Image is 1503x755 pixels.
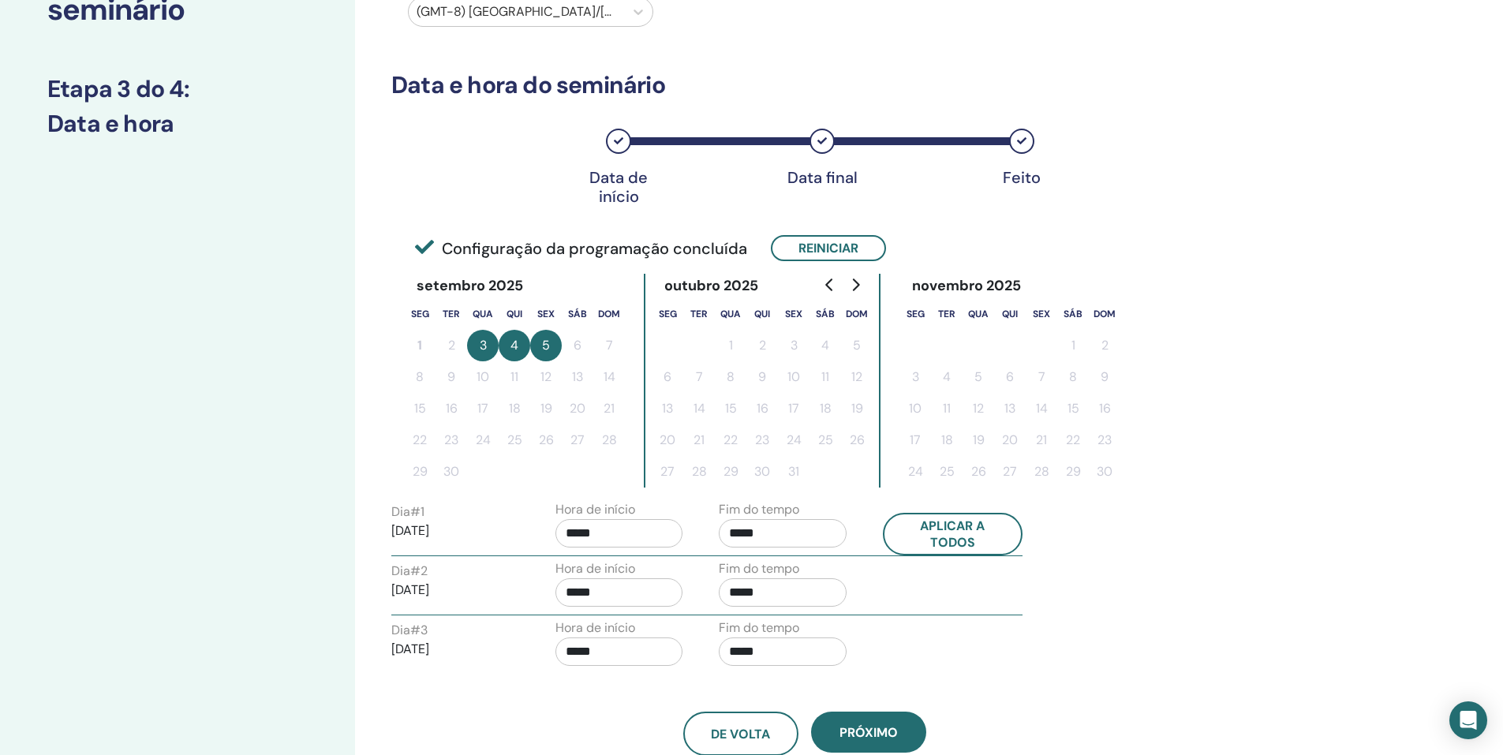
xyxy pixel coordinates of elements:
label: Hora de início [555,500,635,519]
button: 15 [1057,393,1089,424]
th: segunda-feira [404,298,436,330]
button: 29 [715,456,746,488]
button: 8 [715,361,746,393]
div: Data final [783,168,862,187]
div: Open Intercom Messenger [1449,701,1487,739]
p: [DATE] [391,640,519,659]
button: 14 [1026,393,1057,424]
div: setembro 2025 [404,274,537,298]
button: 13 [562,361,593,393]
button: 27 [562,424,593,456]
button: 22 [404,424,436,456]
button: Reiniciar [771,235,886,261]
button: 20 [652,424,683,456]
span: Próximo [839,724,898,741]
button: 19 [963,424,994,456]
button: 24 [467,424,499,456]
button: 5 [963,361,994,393]
th: sábado [562,298,593,330]
h3: Data e hora [47,110,308,138]
button: Go to previous month [817,269,843,301]
button: 12 [530,361,562,393]
button: 9 [746,361,778,393]
button: 23 [436,424,467,456]
button: 6 [562,330,593,361]
button: 11 [931,393,963,424]
button: 24 [778,424,809,456]
button: 11 [809,361,841,393]
label: Hora de início [555,619,635,637]
p: [DATE] [391,521,519,540]
th: sábado [1057,298,1089,330]
div: outubro 2025 [652,274,772,298]
button: 25 [931,456,963,488]
button: 7 [593,330,625,361]
button: 18 [499,393,530,424]
button: 30 [436,456,467,488]
label: Fim do tempo [719,500,799,519]
button: 27 [652,456,683,488]
th: terça-feira [683,298,715,330]
button: 21 [683,424,715,456]
button: 21 [593,393,625,424]
p: [DATE] [391,581,519,600]
button: 8 [1057,361,1089,393]
button: 15 [715,393,746,424]
th: quinta-feira [746,298,778,330]
button: 17 [899,424,931,456]
button: 5 [841,330,873,361]
button: 30 [746,456,778,488]
label: Fim do tempo [719,619,799,637]
button: 11 [499,361,530,393]
button: 23 [1089,424,1120,456]
button: 17 [467,393,499,424]
th: domingo [1089,298,1120,330]
th: segunda-feira [652,298,683,330]
th: domingo [841,298,873,330]
button: 13 [652,393,683,424]
th: quarta-feira [715,298,746,330]
button: 21 [1026,424,1057,456]
button: 18 [931,424,963,456]
th: terça-feira [931,298,963,330]
button: 18 [809,393,841,424]
label: Dia # 2 [391,562,428,581]
button: 14 [683,393,715,424]
button: 3 [778,330,809,361]
button: 16 [436,393,467,424]
button: 16 [746,393,778,424]
button: 23 [746,424,778,456]
label: Dia # 1 [391,503,424,521]
button: 3 [899,361,931,393]
button: 9 [1089,361,1120,393]
th: sexta-feira [1026,298,1057,330]
button: 26 [841,424,873,456]
button: 15 [404,393,436,424]
button: 20 [994,424,1026,456]
button: 12 [963,393,994,424]
th: segunda-feira [899,298,931,330]
label: Dia # 3 [391,621,428,640]
button: 12 [841,361,873,393]
button: 22 [1057,424,1089,456]
h3: Data e hora do seminário [391,71,1218,99]
th: terça-feira [436,298,467,330]
button: 25 [809,424,841,456]
button: 5 [530,330,562,361]
button: 6 [994,361,1026,393]
button: 6 [652,361,683,393]
button: 22 [715,424,746,456]
div: novembro 2025 [899,274,1034,298]
button: 19 [841,393,873,424]
th: quinta-feira [994,298,1026,330]
label: Fim do tempo [719,559,799,578]
label: Hora de início [555,559,635,578]
button: 4 [809,330,841,361]
button: 4 [931,361,963,393]
th: quinta-feira [499,298,530,330]
button: 4 [499,330,530,361]
button: 1 [404,330,436,361]
button: Próximo [811,712,926,753]
button: 17 [778,393,809,424]
button: 31 [778,456,809,488]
